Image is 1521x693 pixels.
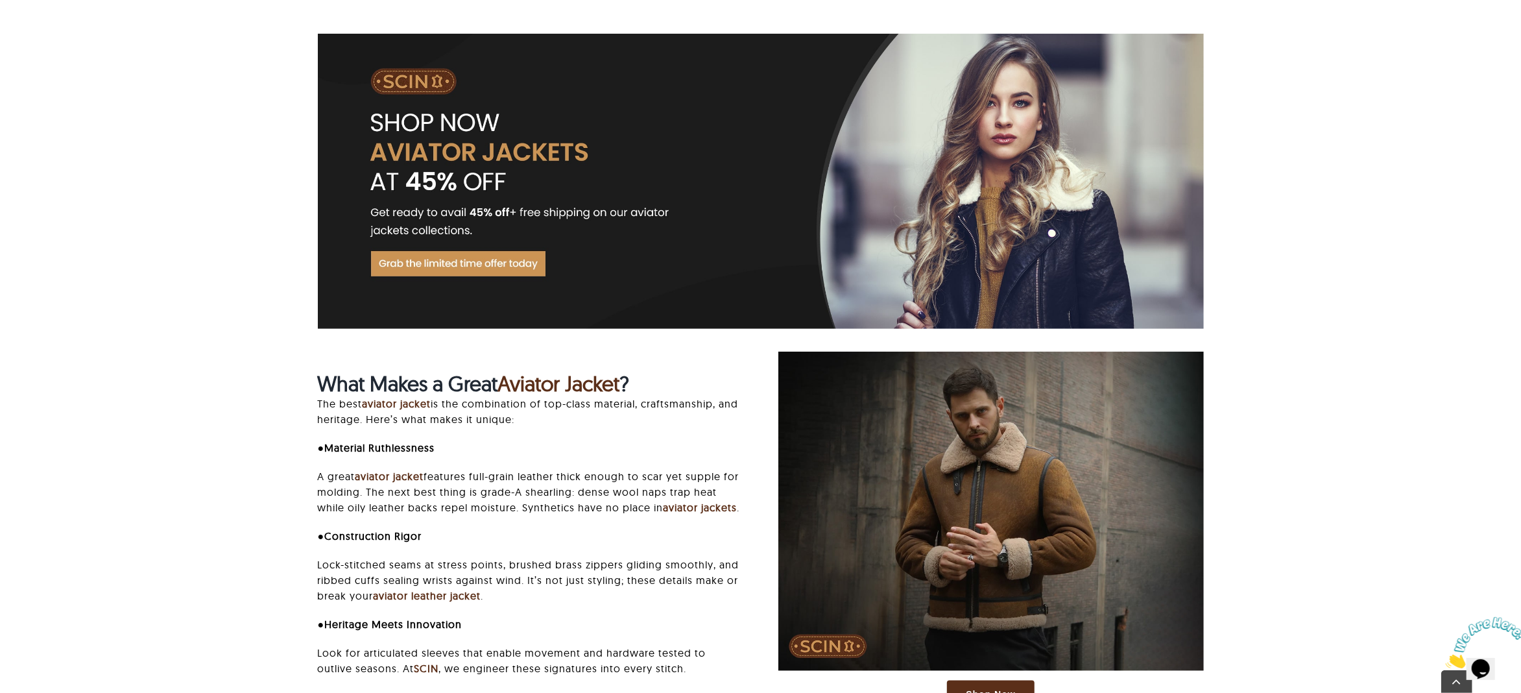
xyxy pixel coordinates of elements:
a: Aviator Jacket [497,371,619,396]
img: shop aviator jackets [318,34,1204,329]
a: aviator jackets [663,501,737,514]
img: What sets aviator jackets apart? [778,352,1204,671]
p: ● [317,528,743,544]
a: everything you need know about aviator jackets [318,32,1204,45]
strong: Material Ruthlessness [324,441,435,454]
a: SCIN [414,662,438,675]
a: aviator jacket [362,397,431,410]
p: ● [317,616,743,632]
a: aviator leather jacket [373,589,481,602]
p: ● [317,440,743,456]
strong: What Makes a Great ? [317,371,629,396]
p: Lock-stitched seams at stress points, brushed brass zippers gliding smoothly, and ribbed cuffs se... [317,557,743,603]
strong: Heritage Meets Innovation [324,618,462,631]
p: A great features full-grain leather thick enough to scar yet supple for molding. The next best th... [317,468,743,515]
iframe: chat widget [1441,612,1521,674]
img: Chat attention grabber [5,5,86,56]
strong: Construction Rigor [324,529,422,542]
p: Look for articulated sleeves that enable movement and hardware tested to outlive seasons. At , we... [317,645,743,676]
a: aviator jacket [355,470,424,483]
p: The best is the combination of top-class material, craftsmanship, and heritage. Here’s what makes... [317,396,743,427]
